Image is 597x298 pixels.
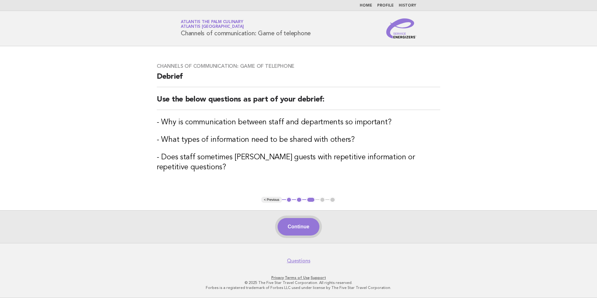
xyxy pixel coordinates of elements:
[261,197,282,203] button: < Previous
[181,20,244,29] a: Atlantis The Palm CulinaryAtlantis [GEOGRAPHIC_DATA]
[181,25,244,29] span: Atlantis [GEOGRAPHIC_DATA]
[157,72,440,87] h2: Debrief
[360,4,372,7] a: Home
[157,135,440,145] h3: - What types of information need to be shared with others?
[157,152,440,172] h3: - Does staff sometimes [PERSON_NAME] guests with repetitive information or repetitive questions?
[377,4,394,7] a: Profile
[157,117,440,127] h3: - Why is communication between staff and departments so important?
[107,285,490,290] p: Forbes is a registered trademark of Forbes LLC used under license by The Five Star Travel Corpora...
[306,197,315,203] button: 3
[286,197,292,203] button: 1
[399,4,416,7] a: History
[271,276,284,280] a: Privacy
[181,20,311,37] h1: Channels of communication: Game of telephone
[285,276,310,280] a: Terms of Use
[287,258,310,264] a: Questions
[311,276,326,280] a: Support
[157,95,440,110] h2: Use the below questions as part of your debrief:
[386,18,416,38] img: Service Energizers
[296,197,302,203] button: 2
[107,280,490,285] p: © 2025 The Five Star Travel Corporation. All rights reserved.
[157,63,440,69] h3: Channels of communication: Game of telephone
[278,218,319,236] button: Continue
[107,275,490,280] p: · ·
